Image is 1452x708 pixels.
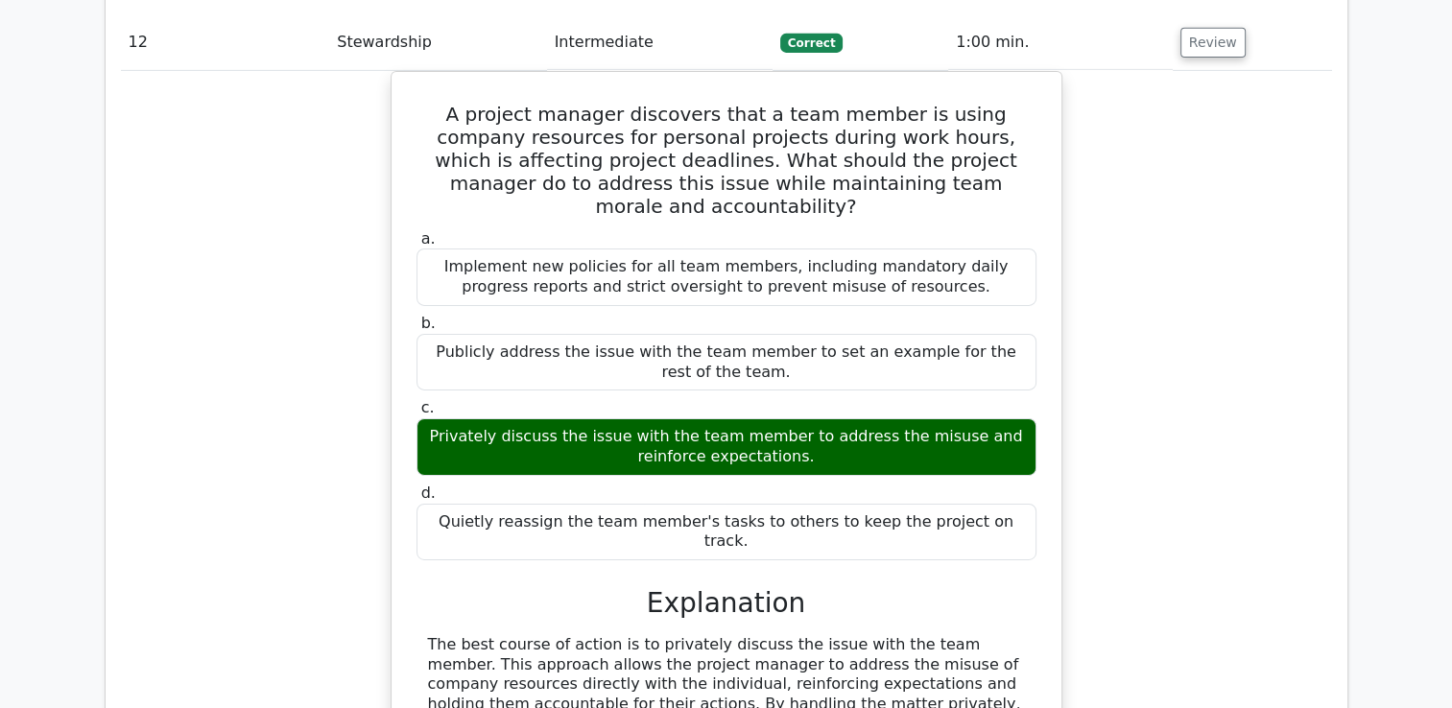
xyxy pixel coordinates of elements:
[417,334,1036,391] div: Publicly address the issue with the team member to set an example for the rest of the team.
[121,15,330,70] td: 12
[417,418,1036,476] div: Privately discuss the issue with the team member to address the misuse and reinforce expectations.
[948,15,1173,70] td: 1:00 min.
[329,15,546,70] td: Stewardship
[547,15,773,70] td: Intermediate
[421,229,436,248] span: a.
[417,504,1036,561] div: Quietly reassign the team member's tasks to others to keep the project on track.
[1180,28,1246,58] button: Review
[421,484,436,502] span: d.
[415,103,1038,218] h5: A project manager discovers that a team member is using company resources for personal projects d...
[421,314,436,332] span: b.
[421,398,435,416] span: c.
[417,248,1036,306] div: Implement new policies for all team members, including mandatory daily progress reports and stric...
[780,34,843,53] span: Correct
[428,587,1025,620] h3: Explanation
